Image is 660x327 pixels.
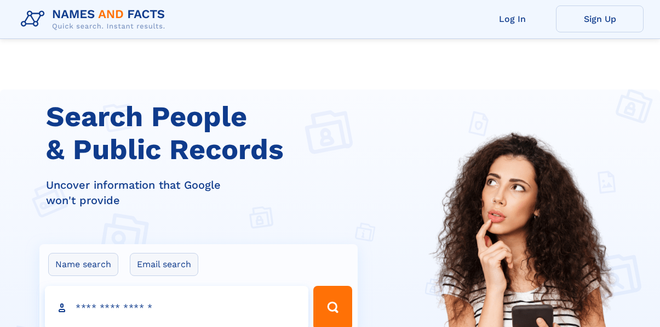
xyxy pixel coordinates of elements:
a: Sign Up [556,5,644,32]
label: Email search [130,253,198,276]
a: Log In [468,5,556,32]
div: Uncover information that Google won't provide [46,177,364,208]
h1: Search People & Public Records [46,100,364,166]
label: Name search [48,253,118,276]
img: Logo Names and Facts [16,4,174,34]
